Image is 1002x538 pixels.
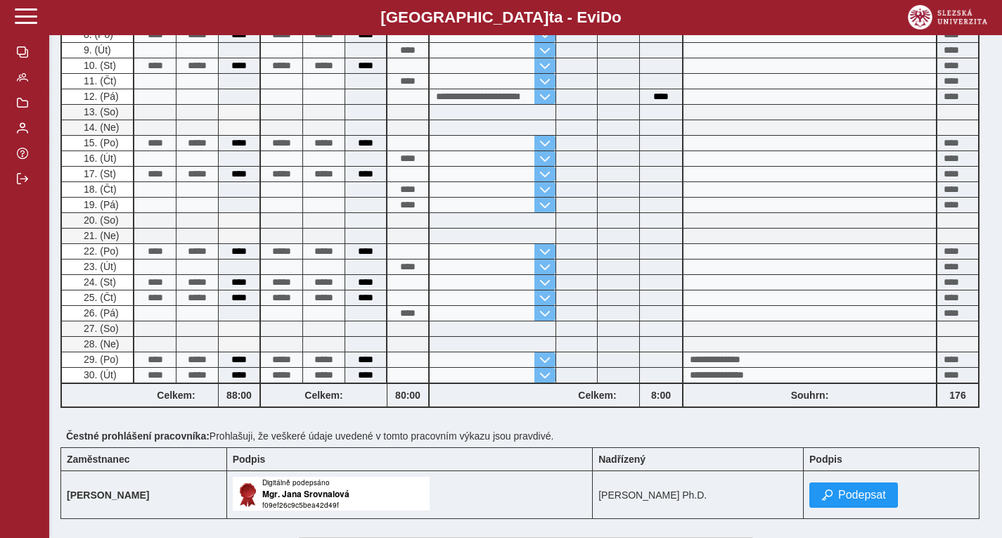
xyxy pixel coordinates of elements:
span: D [600,8,612,26]
span: 15. (Po) [81,137,119,148]
span: 19. (Pá) [81,199,119,210]
b: Souhrn: [791,390,829,401]
b: [GEOGRAPHIC_DATA] a - Evi [42,8,960,27]
span: 27. (So) [81,323,119,334]
span: 14. (Ne) [81,122,120,133]
b: Zaměstnanec [67,454,129,465]
img: Digitálně podepsáno uživatelem [233,477,430,511]
b: 80:00 [387,390,428,401]
span: 21. (Ne) [81,230,120,241]
button: Podepsat [809,482,898,508]
span: 9. (Út) [81,44,111,56]
span: 23. (Út) [81,261,117,272]
span: 13. (So) [81,106,119,117]
b: Podpis [233,454,266,465]
b: Podpis [809,454,842,465]
img: logo_web_su.png [908,5,987,30]
b: Celkem: [134,390,218,401]
span: 12. (Pá) [81,91,119,102]
b: Nadřízený [598,454,645,465]
b: 88:00 [219,390,259,401]
b: 176 [937,390,978,401]
div: Prohlašuji, že veškeré údaje uvedené v tomto pracovním výkazu jsou pravdivé. [60,425,991,447]
span: 11. (Čt) [81,75,117,87]
b: Čestné prohlášení pracovníka: [66,430,210,442]
b: 8:00 [640,390,682,401]
span: 24. (St) [81,276,116,288]
span: 26. (Pá) [81,307,119,319]
span: Podepsat [838,489,886,501]
span: 8. (Po) [81,29,113,40]
b: Celkem: [261,390,387,401]
span: 29. (Po) [81,354,119,365]
span: 22. (Po) [81,245,119,257]
span: 20. (So) [81,214,119,226]
span: 17. (St) [81,168,116,179]
span: t [548,8,553,26]
td: [PERSON_NAME] Ph.D. [593,471,804,519]
span: 28. (Ne) [81,338,120,350]
span: o [612,8,622,26]
b: Celkem: [555,390,639,401]
b: [PERSON_NAME] [67,489,149,501]
span: 30. (Út) [81,369,117,380]
span: 18. (Čt) [81,184,117,195]
span: 16. (Út) [81,153,117,164]
span: 25. (Čt) [81,292,117,303]
span: 10. (St) [81,60,116,71]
